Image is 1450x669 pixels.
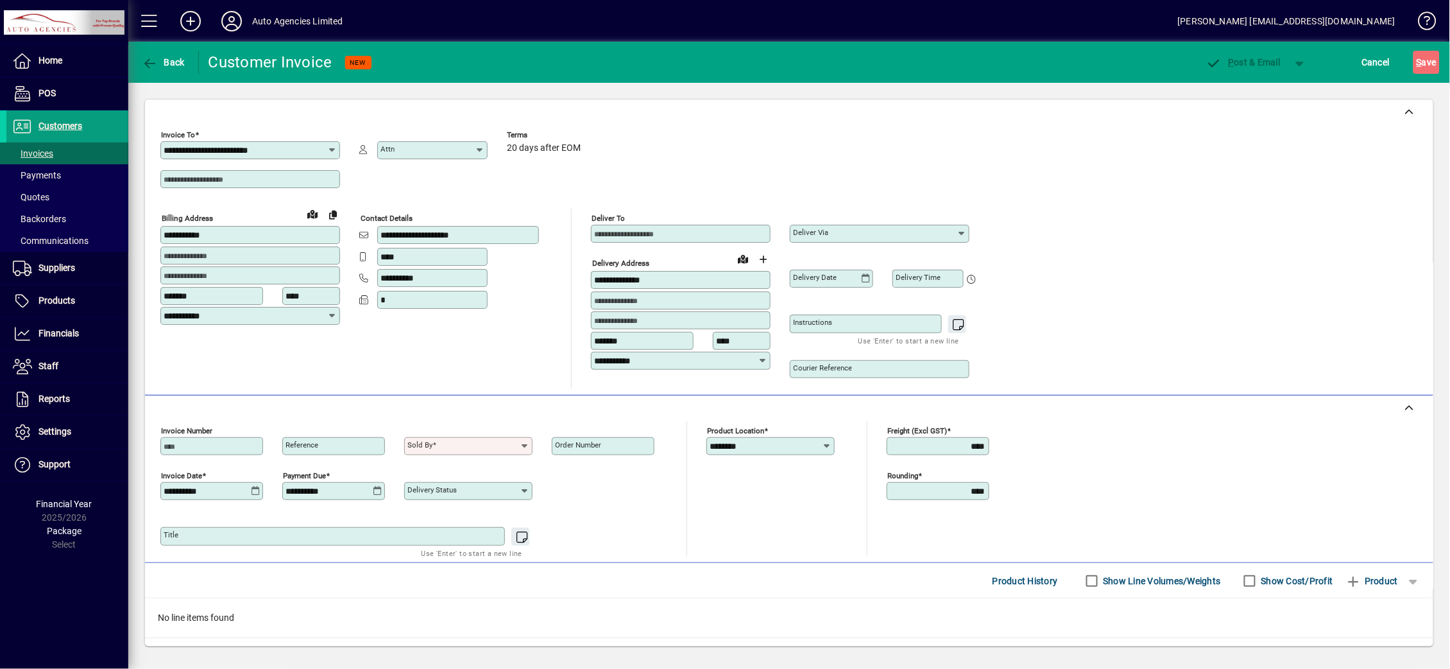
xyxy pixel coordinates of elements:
span: P [1229,57,1234,67]
button: Save [1413,51,1440,74]
span: Customers [38,121,82,131]
mat-label: Delivery status [407,485,457,494]
span: Terms [507,131,584,139]
span: Communications [13,236,89,246]
mat-label: Product location [707,426,764,435]
a: Payments [6,164,128,186]
app-page-header-button: Back [128,51,199,74]
button: Copy to Delivery address [323,204,343,225]
span: Reports [38,394,70,404]
a: Home [6,45,128,77]
span: Back [142,57,185,67]
span: Payments [13,170,61,180]
span: POS [38,88,56,98]
a: Suppliers [6,252,128,284]
span: Products [38,295,75,306]
label: Show Line Volumes/Weights [1101,575,1221,587]
mat-label: Sold by [407,440,432,449]
span: Support [38,459,71,469]
button: Post & Email [1200,51,1287,74]
a: Communications [6,230,128,252]
span: Backorders [13,214,66,224]
span: ave [1417,52,1437,73]
div: No line items found [145,598,1433,638]
span: NEW [350,58,366,67]
span: Financials [38,328,79,338]
a: View on map [733,248,753,269]
span: Financial Year [37,499,92,509]
a: Backorders [6,208,128,230]
a: Financials [6,318,128,350]
a: Invoices [6,143,128,164]
mat-label: Payment due [283,471,326,480]
button: Product History [987,569,1063,593]
mat-label: Title [164,530,178,539]
a: View on map [302,204,323,224]
mat-hint: Use 'Enter' to start a new line [858,333,959,348]
div: Customer Invoice [209,52,332,73]
span: Package [47,526,81,536]
a: Products [6,285,128,317]
mat-label: Courier Reference [793,363,852,372]
a: Support [6,449,128,481]
mat-hint: Use 'Enter' to start a new line [422,546,522,560]
span: Cancel [1362,52,1390,73]
mat-label: Invoice date [161,471,202,480]
span: ost & Email [1206,57,1281,67]
div: Auto Agencies Limited [252,11,343,31]
a: POS [6,78,128,110]
mat-label: Delivery date [793,273,837,282]
mat-label: Deliver via [793,228,828,237]
div: [PERSON_NAME] [EMAIL_ADDRESS][DOMAIN_NAME] [1178,11,1395,31]
span: Suppliers [38,263,75,273]
span: Invoices [13,148,53,159]
span: Settings [38,426,71,437]
a: Staff [6,351,128,383]
a: Reports [6,383,128,415]
span: Home [38,55,62,65]
mat-label: Deliver To [592,214,625,223]
span: S [1417,57,1422,67]
a: Knowledge Base [1408,3,1434,44]
a: Settings [6,416,128,448]
button: Cancel [1359,51,1394,74]
button: Choose address [753,249,774,270]
span: 20 days after EOM [507,143,581,153]
span: Staff [38,361,58,371]
button: Profile [211,10,252,33]
mat-label: Instructions [793,318,832,327]
mat-label: Invoice To [161,130,195,139]
mat-label: Rounding [887,471,918,480]
span: Product History [993,571,1058,591]
button: Add [170,10,211,33]
mat-label: Reference [286,440,318,449]
a: Quotes [6,186,128,208]
mat-label: Delivery time [896,273,941,282]
mat-label: Attn [380,144,395,153]
button: Back [139,51,188,74]
mat-label: Order number [555,440,601,449]
span: Quotes [13,192,49,202]
label: Show Cost/Profit [1259,575,1333,587]
mat-label: Invoice number [161,426,212,435]
span: Product [1346,571,1398,591]
mat-label: Freight (excl GST) [887,426,947,435]
button: Product [1340,569,1404,593]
